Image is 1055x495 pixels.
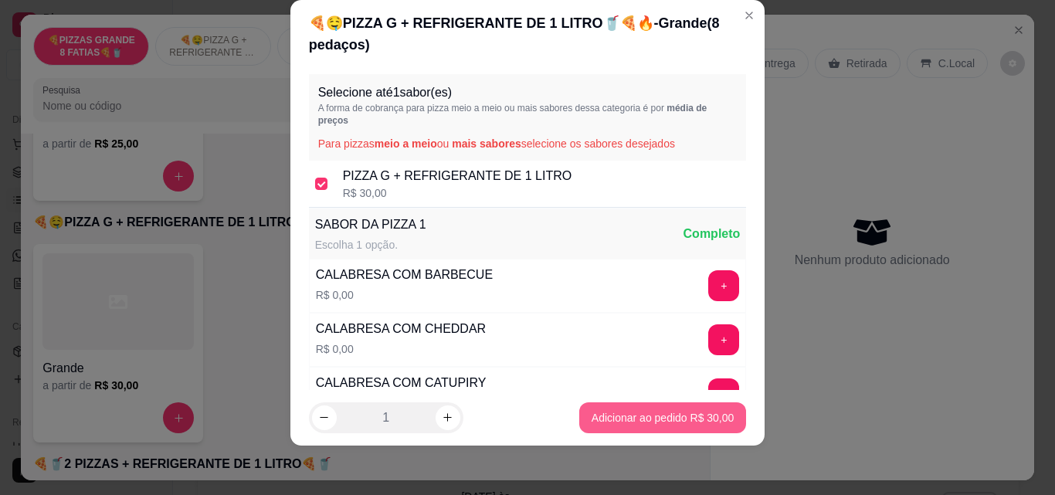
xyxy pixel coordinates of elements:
[312,405,337,430] button: decrease-product-quantity
[309,12,747,56] div: 🍕🤤PIZZA G + REFRIGERANTE DE 1 LITRO🥤🍕🔥 - Grande ( 8 pedaços)
[436,405,460,430] button: increase-product-quantity
[382,409,389,427] p: 1
[708,324,739,355] button: add
[316,266,493,284] div: CALABRESA COM BARBECUE
[708,270,739,301] button: add
[343,167,572,185] p: PIZZA G + REFRIGERANTE DE 1 LITRO
[343,185,572,201] div: R$ 30,00
[315,237,426,253] div: Escolha 1 opção.
[579,402,746,433] button: Adicionar ao pedido R$ 30,00
[316,341,487,357] div: R$ 0,00
[318,83,738,102] p: Selecione até 1 sabor(es)
[315,215,426,234] div: SABOR DA PIZZA 1
[737,3,762,28] button: Close
[452,137,521,150] span: mais sabores
[318,136,738,151] p: Para pizzas ou selecione os sabores desejados
[316,320,487,338] div: CALABRESA COM CHEDDAR
[708,378,739,409] button: add
[316,374,487,392] div: CALABRESA COM CATUPIRY
[318,102,738,127] p: A forma de cobrança para pizza meio a meio ou mais sabores dessa categoria é por
[318,103,707,126] span: média de preços
[375,137,437,150] span: meio a meio
[684,225,741,243] div: Completo
[316,287,493,303] div: R$ 0,00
